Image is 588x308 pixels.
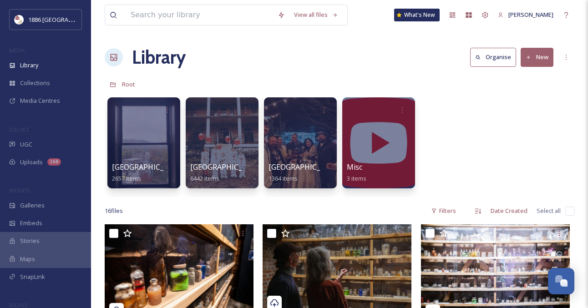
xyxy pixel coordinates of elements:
span: Root [122,80,135,88]
span: 16 file s [105,207,123,215]
img: logos.png [15,15,24,24]
span: COLLECT [9,126,29,133]
span: Media Centres [20,96,60,105]
span: Maps [20,255,35,263]
span: [GEOGRAPHIC_DATA] [112,162,185,172]
span: WIDGETS [9,187,30,194]
span: 1364 items [269,174,298,182]
span: 6442 items [190,174,219,182]
span: 3 items [347,174,366,182]
a: [GEOGRAPHIC_DATA]6442 items [190,163,264,182]
a: View all files [289,6,343,24]
a: What's New [394,9,440,21]
span: Stories [20,237,40,245]
span: 2657 items [112,174,141,182]
a: [PERSON_NAME] [493,6,558,24]
span: [PERSON_NAME] [508,10,553,19]
span: 1886 [GEOGRAPHIC_DATA] [28,15,100,24]
a: [GEOGRAPHIC_DATA]1364 items [269,163,342,182]
span: [GEOGRAPHIC_DATA] [190,162,264,172]
button: New [521,48,553,66]
button: Organise [470,48,516,66]
input: Search your library [126,5,273,25]
span: Collections [20,79,50,87]
span: UGC [20,140,32,149]
div: Date Created [486,202,532,220]
span: MEDIA [9,47,25,54]
span: Uploads [20,158,43,167]
span: Galleries [20,201,45,210]
a: [GEOGRAPHIC_DATA]2657 items [112,163,185,182]
span: Select all [537,207,561,215]
span: Misc [347,162,362,172]
div: Filters [426,202,461,220]
a: Misc3 items [347,163,366,182]
a: Library [132,44,186,71]
span: Library [20,61,38,70]
div: 168 [47,158,61,166]
a: Root [122,79,135,90]
span: Embeds [20,219,42,227]
button: Open Chat [548,268,574,294]
span: [GEOGRAPHIC_DATA] [269,162,342,172]
span: SnapLink [20,273,45,281]
a: Organise [470,48,521,66]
